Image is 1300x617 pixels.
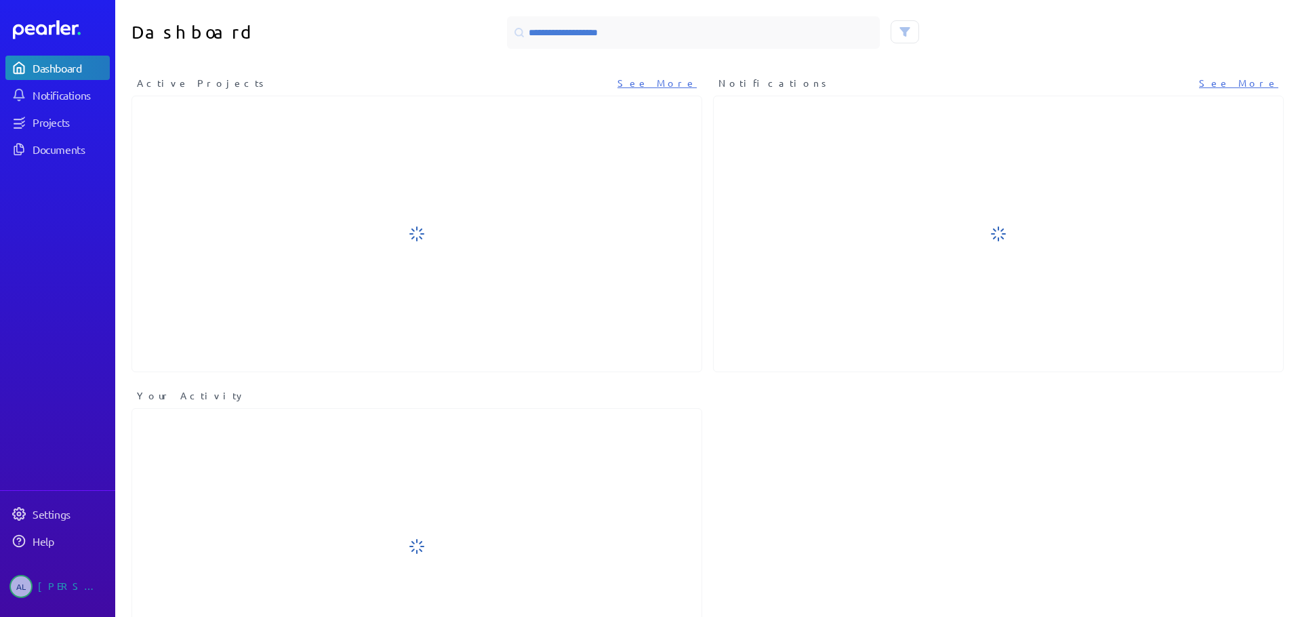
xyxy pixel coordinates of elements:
[131,16,411,49] h1: Dashboard
[5,110,110,134] a: Projects
[33,115,108,129] div: Projects
[33,88,108,102] div: Notifications
[5,56,110,80] a: Dashboard
[9,575,33,598] span: Alex Lupish
[38,575,106,598] div: [PERSON_NAME]
[33,534,108,548] div: Help
[33,61,108,75] div: Dashboard
[617,76,697,90] a: See More
[5,529,110,553] a: Help
[718,76,831,90] span: Notifications
[33,142,108,156] div: Documents
[5,570,110,603] a: AL[PERSON_NAME]
[137,76,268,90] span: Active Projects
[1199,76,1278,90] a: See More
[33,507,108,521] div: Settings
[13,20,110,39] a: Dashboard
[5,502,110,526] a: Settings
[5,83,110,107] a: Notifications
[137,389,246,403] span: Your Activity
[5,137,110,161] a: Documents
